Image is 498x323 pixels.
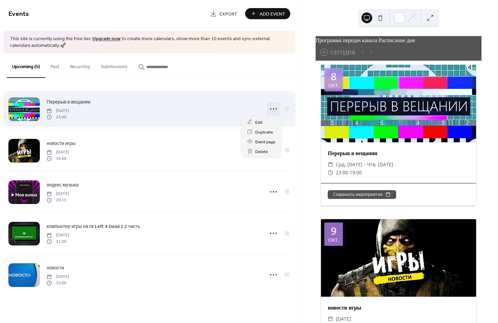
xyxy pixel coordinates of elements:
[92,34,121,43] a: Upgrade now
[336,315,351,323] span: [DATE]
[255,148,268,155] span: Delete
[47,223,140,230] a: компьютер игры на пк Left 4 Dead 2 2 часть
[47,181,79,189] a: яндекс музыка
[95,53,133,77] button: Submissions
[321,149,476,157] div: Перерыв в вещании
[47,223,140,230] span: компьютер игры на пк Left 4 Dead 2 2 часть
[47,108,69,114] span: [DATE]
[328,237,339,242] div: окт.
[255,128,273,136] span: Duplicate
[321,303,476,312] div: новости игры
[316,36,481,44] div: Программа передач канала Расписание дня
[328,169,333,177] div: ​
[350,169,362,177] span: 19:00
[47,274,69,280] span: [DATE]
[47,238,69,244] span: 21:00
[47,182,79,189] span: яндекс музыка
[47,280,69,286] span: 15:00
[47,232,69,238] span: [DATE]
[47,140,76,147] a: новости игры
[47,191,69,197] span: [DATE]
[8,7,29,21] span: Events
[205,8,242,19] a: Export
[47,140,76,147] span: новости игры
[47,99,90,106] span: Перерыв в вещании
[47,264,64,272] a: новости
[336,160,393,169] span: срд, [DATE] - чтв, [DATE]
[47,197,69,203] span: 20:15
[7,53,45,78] button: Upcoming (5)
[260,10,285,18] span: Add Event
[47,155,69,161] span: 19:00
[47,114,69,120] span: 23:00
[245,8,290,19] button: Add Event
[255,138,275,145] span: Event page
[331,226,336,236] div: 9
[348,169,350,177] span: -
[47,98,90,106] a: Перерыв в вещании
[336,169,348,177] span: 23:00
[10,36,289,49] span: This site is currently using the free tier. to create more calendars, show more than 10 events an...
[331,71,336,82] div: 8
[328,190,396,199] button: Сохранить мероприятие
[219,10,237,18] span: Export
[328,315,333,323] div: ​
[255,119,263,126] span: Edit
[45,53,65,77] button: Past
[65,53,95,77] button: Recurring
[328,160,333,169] div: ​
[328,83,339,88] div: окт.
[47,149,69,155] span: [DATE]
